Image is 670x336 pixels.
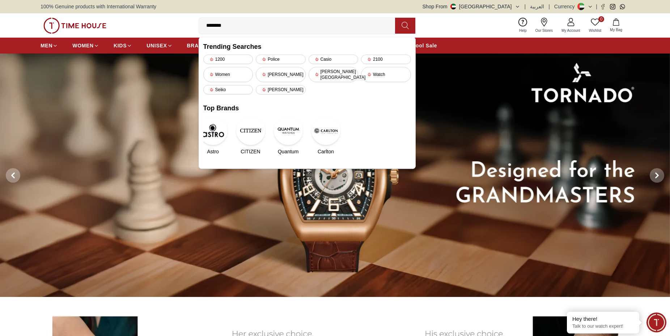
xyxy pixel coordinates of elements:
button: My Bag [606,17,627,34]
div: [PERSON_NAME] [256,85,306,94]
span: Our Stores [533,28,556,33]
div: Watch [361,67,411,82]
img: Astro [199,116,228,145]
span: | [525,3,526,10]
span: | [596,3,597,10]
a: KIDS [114,39,132,52]
span: MEN [41,42,52,49]
div: Police [256,55,306,64]
a: CarltonCarlton [316,116,336,155]
a: CITIZENCITIZEN [241,116,260,155]
a: Our Stores [531,16,557,35]
p: Talk to our watch expert! [572,323,634,329]
a: AstroAstro [203,116,223,155]
img: CITIZEN [236,116,265,145]
a: BRANDS [187,39,210,52]
span: Quantum [278,148,299,155]
span: | [548,3,550,10]
div: [PERSON_NAME][GEOGRAPHIC_DATA] [309,67,359,82]
div: Women [203,67,253,82]
span: Wishlist [586,28,604,33]
img: United Arab Emirates [450,4,456,9]
span: Astro [207,148,219,155]
img: ... [43,18,106,34]
span: BRANDS [187,42,210,49]
span: UNISEX [147,42,167,49]
button: العربية [530,3,544,10]
h2: Top Brands [203,103,411,113]
div: Currency [554,3,578,10]
a: WOMEN [72,39,99,52]
span: KIDS [114,42,127,49]
div: 2100 [361,55,411,64]
div: Chat Widget [646,312,666,332]
a: QuantumQuantum [279,116,298,155]
div: 1200 [203,55,253,64]
a: Help [515,16,531,35]
span: 0 [598,16,604,22]
span: CITIZEN [241,148,260,155]
a: 0Wishlist [585,16,606,35]
span: My Account [559,28,583,33]
img: Quantum [274,116,303,145]
div: Casio [309,55,359,64]
span: Carlton [318,148,334,155]
span: Help [516,28,530,33]
span: 100% Genuine products with International Warranty [41,3,156,10]
h2: Trending Searches [203,42,411,52]
button: Shop From[GEOGRAPHIC_DATA] [423,3,520,10]
img: Carlton [311,116,340,145]
a: Facebook [600,4,606,9]
span: WOMEN [72,42,94,49]
span: My Bag [607,27,625,33]
a: Instagram [610,4,615,9]
div: Hey there! [572,315,634,323]
a: Whatsapp [620,4,625,9]
a: MEN [41,39,58,52]
div: [PERSON_NAME] [256,67,306,82]
div: Seiko [203,85,253,94]
a: UNISEX [147,39,172,52]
